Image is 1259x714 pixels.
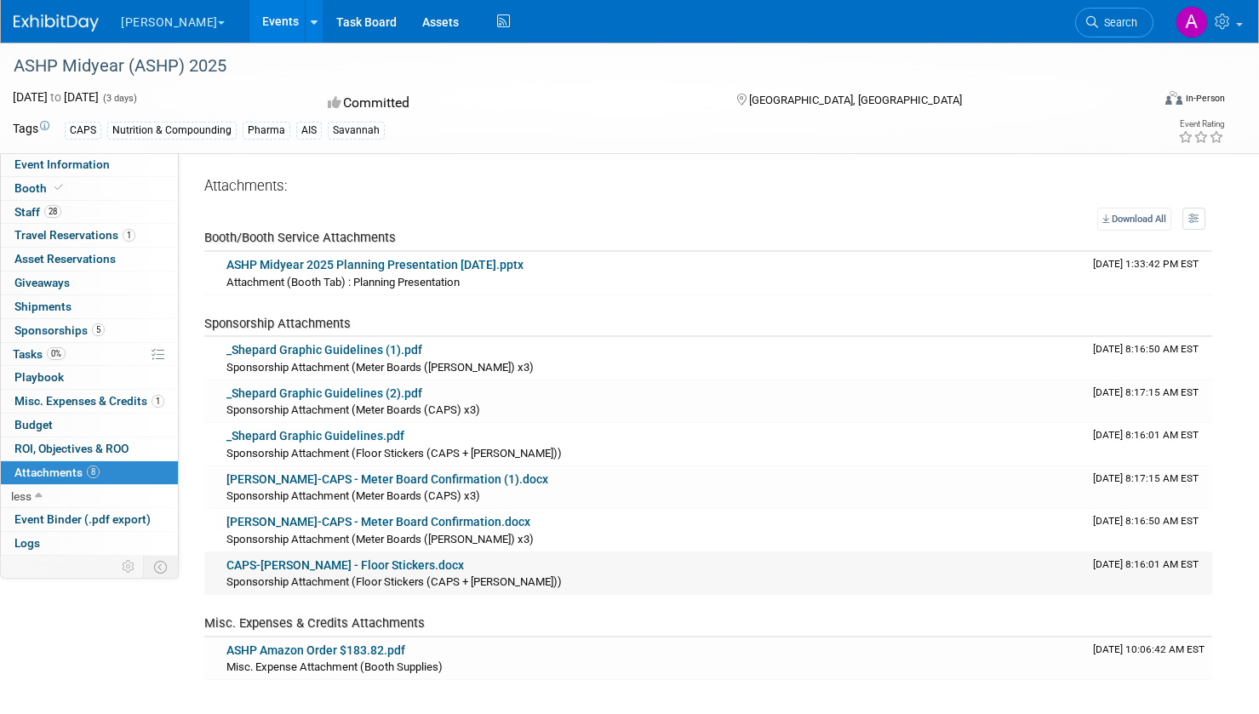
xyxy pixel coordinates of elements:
[14,418,53,431] span: Budget
[226,489,480,502] span: Sponsorship Attachment (Meter Boards (CAPS) x3)
[226,258,524,271] a: ASHP Midyear 2025 Planning Presentation [DATE].pptx
[14,228,135,242] span: Travel Reservations
[1086,466,1212,509] td: Upload Timestamp
[1093,643,1205,655] span: Upload Timestamp
[14,466,100,479] span: Attachments
[1,319,178,342] a: Sponsorships5
[226,472,548,486] a: [PERSON_NAME]-CAPS - Meter Board Confirmation (1).docx
[14,157,110,171] span: Event Information
[1,201,178,224] a: Staff28
[1086,380,1212,423] td: Upload Timestamp
[152,395,164,408] span: 1
[1,532,178,555] a: Logs
[14,323,105,337] span: Sponsorships
[14,205,61,219] span: Staff
[226,386,422,400] a: _Shepard Graphic Guidelines (2).pdf
[1093,343,1199,355] span: Upload Timestamp
[328,122,385,140] div: Savannah
[1,224,178,247] a: Travel Reservations1
[101,93,137,104] span: (3 days)
[54,183,63,192] i: Booth reservation complete
[1,343,178,366] a: Tasks0%
[48,90,64,104] span: to
[44,205,61,218] span: 28
[226,515,530,528] a: [PERSON_NAME]-CAPS - Meter Board Confirmation.docx
[1,177,178,200] a: Booth
[47,347,66,360] span: 0%
[107,122,237,140] div: Nutrition & Compounding
[144,556,179,578] td: Toggle Event Tabs
[14,276,70,289] span: Giveaways
[14,512,151,526] span: Event Binder (.pdf export)
[1,461,178,484] a: Attachments8
[226,447,562,460] span: Sponsorship Attachment (Floor Stickers (CAPS + [PERSON_NAME]))
[14,300,72,313] span: Shipments
[296,122,322,140] div: AIS
[1185,92,1225,105] div: In-Person
[14,181,66,195] span: Booth
[14,252,116,266] span: Asset Reservations
[1093,386,1199,398] span: Upload Timestamp
[1,414,178,437] a: Budget
[204,615,425,631] span: Misc. Expenses & Credits Attachments
[11,489,31,503] span: less
[1098,16,1137,29] span: Search
[1,390,178,413] a: Misc. Expenses & Credits1
[1086,423,1212,466] td: Upload Timestamp
[226,575,562,588] span: Sponsorship Attachment (Floor Stickers (CAPS + [PERSON_NAME]))
[323,89,710,118] div: Committed
[204,316,351,331] span: Sponsorship Attachments
[87,466,100,478] span: 8
[1086,552,1212,595] td: Upload Timestamp
[1097,208,1171,231] a: Download All
[8,51,1122,82] div: ASHP Midyear (ASHP) 2025
[1,437,178,460] a: ROI, Objectives & ROO
[1,366,178,389] a: Playbook
[14,14,99,31] img: ExhibitDay
[1093,258,1199,270] span: Upload Timestamp
[243,122,290,140] div: Pharma
[1086,509,1212,551] td: Upload Timestamp
[1086,637,1212,680] td: Upload Timestamp
[1,508,178,531] a: Event Binder (.pdf export)
[13,347,66,361] span: Tasks
[226,660,443,673] span: Misc. Expense Attachment (Booth Supplies)
[123,229,135,242] span: 1
[1093,515,1199,527] span: Upload Timestamp
[204,230,396,245] span: Booth/Booth Service Attachments
[14,442,129,455] span: ROI, Objectives & ROO
[1,485,178,508] a: less
[226,361,534,374] span: Sponsorship Attachment (Meter Boards ([PERSON_NAME]) x3)
[1165,91,1182,105] img: Format-Inperson.png
[226,533,534,545] span: Sponsorship Attachment (Meter Boards ([PERSON_NAME]) x3)
[1178,120,1224,129] div: Event Rating
[1,295,178,318] a: Shipments
[92,323,105,336] span: 5
[114,556,144,578] td: Personalize Event Tab Strip
[1044,89,1225,114] div: Event Format
[226,403,480,416] span: Sponsorship Attachment (Meter Boards (CAPS) x3)
[13,120,49,140] td: Tags
[226,343,422,357] a: _Shepard Graphic Guidelines (1).pdf
[14,536,40,550] span: Logs
[1075,8,1153,37] a: Search
[1086,337,1212,380] td: Upload Timestamp
[1,271,178,294] a: Giveaways
[226,276,460,288] span: Attachment (Booth Tab) : Planning Presentation
[226,643,405,657] a: ASHP Amazon Order $183.82.pdf
[226,558,464,572] a: CAPS-[PERSON_NAME] - Floor Stickers.docx
[1176,6,1208,38] img: Aaron Evans
[13,90,99,104] span: [DATE] [DATE]
[1,248,178,271] a: Asset Reservations
[226,429,404,443] a: _Shepard Graphic Guidelines.pdf
[1086,252,1212,294] td: Upload Timestamp
[749,94,962,106] span: [GEOGRAPHIC_DATA], [GEOGRAPHIC_DATA]
[1093,429,1199,441] span: Upload Timestamp
[14,370,64,384] span: Playbook
[65,122,101,140] div: CAPS
[204,176,1212,199] div: Attachments:
[1,153,178,176] a: Event Information
[1093,472,1199,484] span: Upload Timestamp
[14,394,164,408] span: Misc. Expenses & Credits
[1093,558,1199,570] span: Upload Timestamp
